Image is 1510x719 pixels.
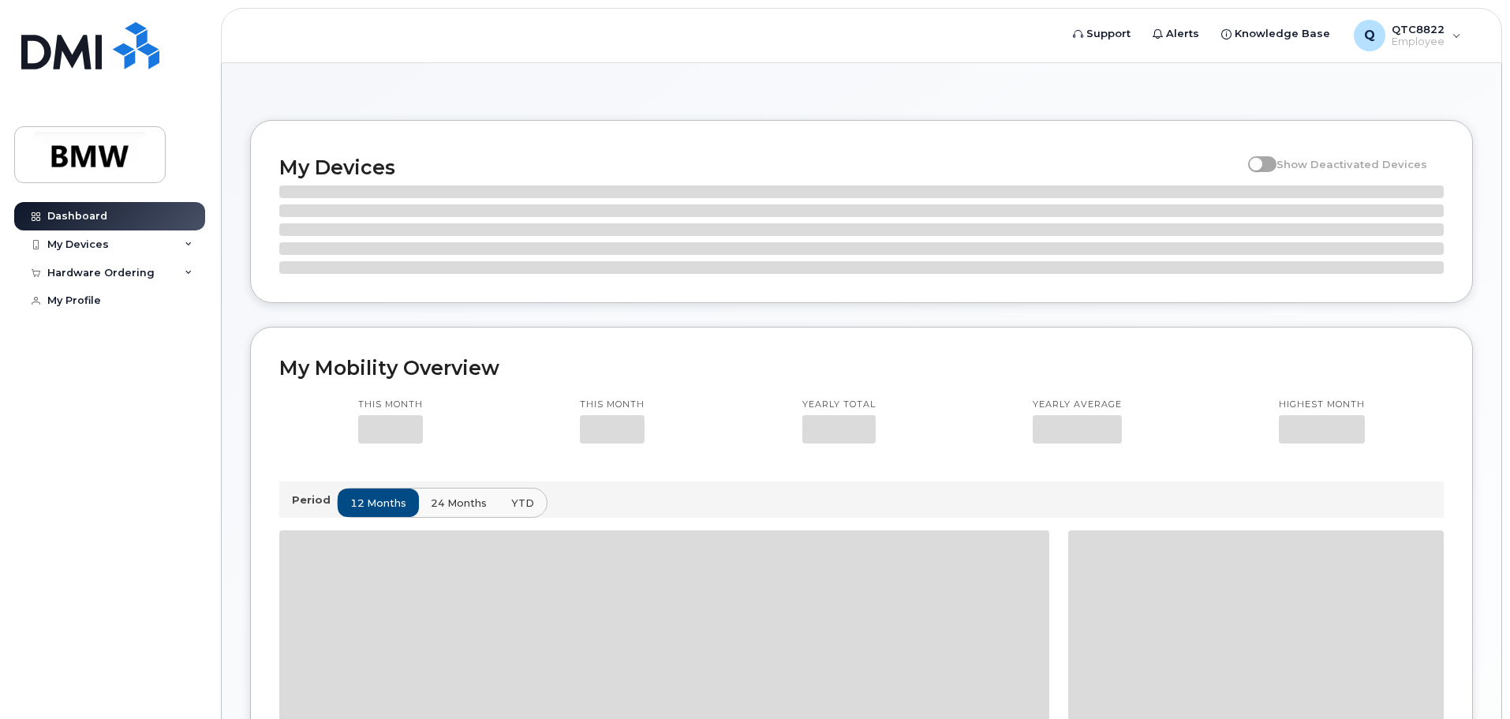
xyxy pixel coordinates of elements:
span: 24 months [431,496,487,511]
p: Yearly average [1033,399,1122,411]
input: Show Deactivated Devices [1248,149,1261,162]
p: Yearly total [802,399,876,411]
h2: My Mobility Overview [279,356,1444,380]
p: Period [292,492,337,507]
h2: My Devices [279,155,1240,179]
p: This month [580,399,645,411]
p: This month [358,399,423,411]
span: Show Deactivated Devices [1276,158,1427,170]
span: YTD [511,496,534,511]
p: Highest month [1279,399,1365,411]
